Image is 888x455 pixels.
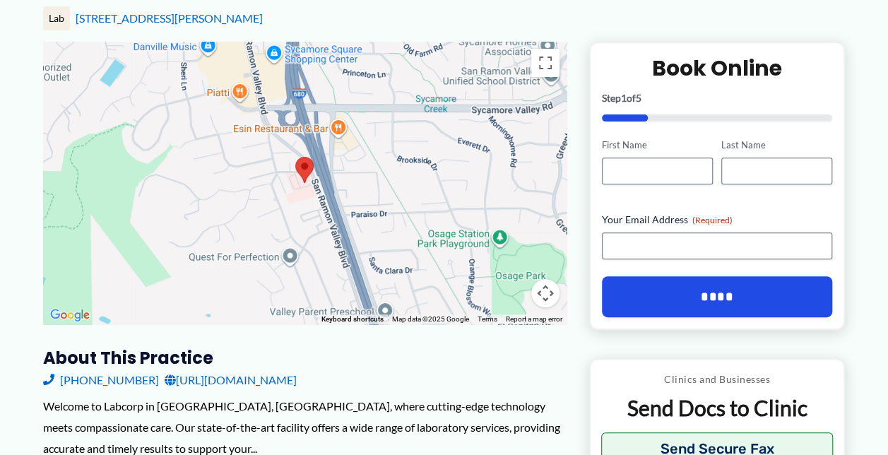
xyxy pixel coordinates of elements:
a: Terms [478,315,497,323]
span: Map data ©2025 Google [392,315,469,323]
span: 1 [621,92,627,104]
a: [STREET_ADDRESS][PERSON_NAME] [76,11,263,25]
img: Google [47,306,93,324]
button: Map camera controls [531,279,560,307]
p: Step of [602,93,833,103]
div: Lab [43,6,70,30]
h2: Book Online [602,54,833,82]
label: Your Email Address [602,213,833,227]
button: Keyboard shortcuts [321,314,384,324]
span: (Required) [692,215,733,225]
a: [URL][DOMAIN_NAME] [165,370,297,391]
a: Report a map error [506,315,562,323]
label: First Name [602,138,713,152]
label: Last Name [721,138,832,152]
h3: About this practice [43,347,567,369]
a: [PHONE_NUMBER] [43,370,159,391]
a: Open this area in Google Maps (opens a new window) [47,306,93,324]
button: Toggle fullscreen view [531,49,560,77]
p: Clinics and Businesses [601,370,834,389]
p: Send Docs to Clinic [601,394,834,422]
span: 5 [636,92,641,104]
